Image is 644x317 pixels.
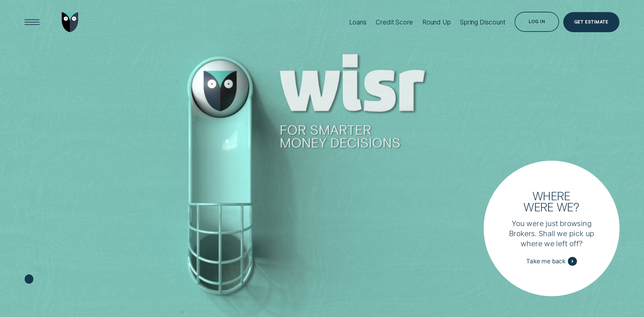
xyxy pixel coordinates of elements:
div: Credit Score [376,18,413,26]
img: Wisr [62,12,78,32]
span: Take me back [526,258,566,265]
button: Log in [515,12,559,32]
div: Spring Discount [460,18,505,26]
a: Where were we?You were just browsing Brokers. Shall we pick up where we left off?Take me back [484,161,619,296]
div: Round Up [422,18,451,26]
div: Loans [349,18,367,26]
button: Open Menu [22,12,42,32]
a: Get Estimate [563,12,620,32]
p: You were just browsing Brokers. Shall we pick up where we left off? [507,218,596,249]
h3: Where were we? [519,190,585,212]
